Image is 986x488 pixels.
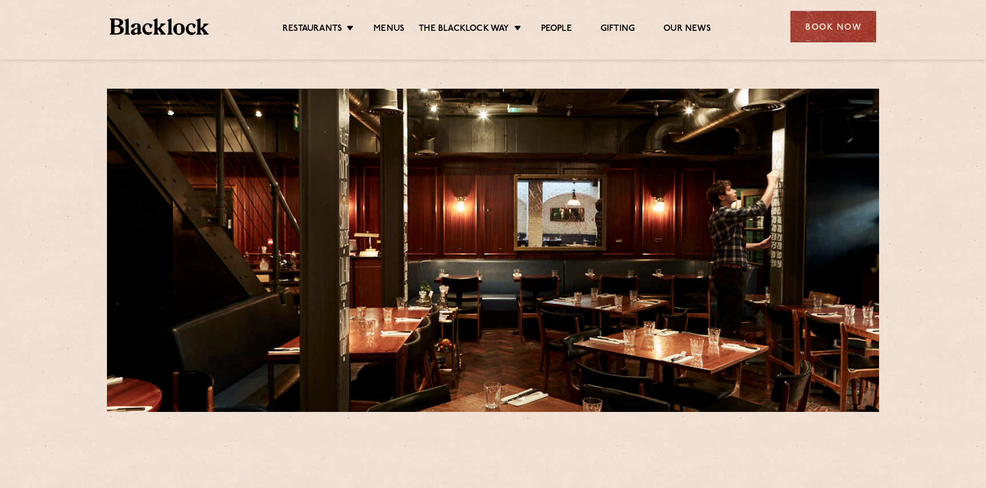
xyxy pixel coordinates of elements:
[283,23,342,36] a: Restaurants
[541,23,572,36] a: People
[110,18,209,35] img: BL_Textured_Logo-footer-cropped.svg
[373,23,404,36] a: Menus
[419,23,509,36] a: The Blacklock Way
[601,23,635,36] a: Gifting
[663,23,711,36] a: Our News
[790,11,876,42] div: Book Now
